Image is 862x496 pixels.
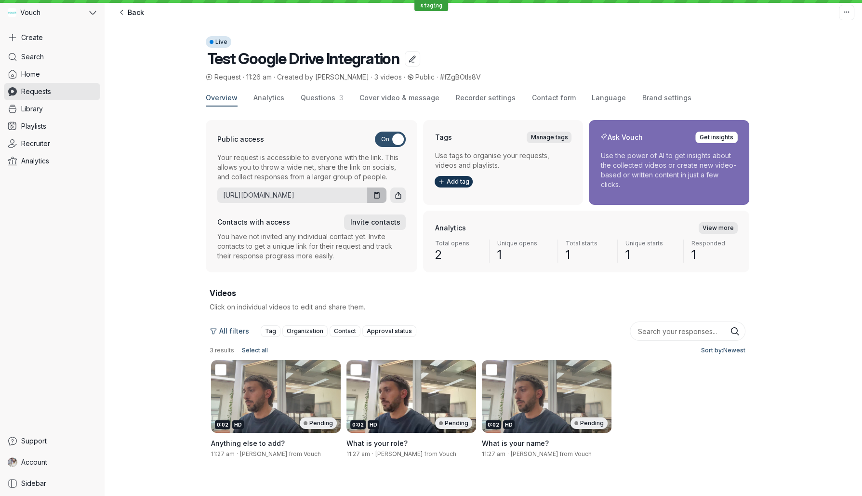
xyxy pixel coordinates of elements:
a: Library [4,100,100,118]
span: #fZgBOtIs8V [440,73,481,81]
a: [URL][DOMAIN_NAME] [217,190,363,200]
span: Get insights [700,133,733,142]
span: Contact [334,326,356,336]
div: Pending [435,417,472,429]
span: Sort by: Newest [701,346,745,355]
span: Recruiter [21,139,50,148]
p: Use tags to organise your requests, videos and playlists. [435,151,571,170]
span: · [402,72,407,82]
a: Gary Zurnamer avatarAccount [4,454,100,471]
div: HD [503,420,515,429]
div: 0:02 [350,420,366,429]
span: Analytics [253,93,284,103]
span: 1 [625,247,676,263]
h2: Ask Vouch [600,133,642,142]
span: Manage tags [530,133,568,142]
span: What is your role? [346,439,408,447]
div: HD [368,420,379,429]
div: Pending [300,417,337,429]
span: · [370,450,375,458]
span: Language [592,93,626,103]
span: Contact form [531,93,575,103]
span: Live [215,36,227,48]
span: 1 [566,247,610,263]
span: Unique starts [625,240,676,247]
span: 11:27 am [482,450,505,457]
span: Analytics [21,156,49,166]
div: Pending [570,417,608,429]
span: View more [703,223,734,233]
span: 11:27 am [346,450,370,457]
span: Approval status [367,326,412,336]
button: Sort by:Newest [697,345,745,356]
span: Public [415,73,435,81]
a: Manage tags [527,132,571,143]
div: HD [232,420,244,429]
span: 3 [335,94,344,102]
span: Anything else to add? [211,439,285,447]
a: Home [4,66,100,83]
img: Vouch avatar [8,8,16,17]
h3: Contacts with access [217,217,290,227]
span: 1 [497,247,550,263]
img: Gary Zurnamer avatar [8,457,17,467]
span: All filters [219,326,249,336]
span: · [505,450,511,458]
button: Edit title [405,51,420,67]
button: All filters [210,323,255,339]
button: Contact [330,325,360,337]
a: Playlists [4,118,100,135]
span: · [241,72,246,82]
a: Analytics [4,152,100,170]
p: Click on individual videos to edit and share them. [210,302,472,312]
span: 3 results [210,347,234,354]
button: Vouch avatarVouch [4,4,100,21]
span: Tag [265,326,276,336]
button: Approval status [362,325,416,337]
span: Search [21,52,44,62]
span: Library [21,104,43,114]
span: Requests [21,87,51,96]
span: Total starts [566,240,610,247]
a: Back [112,5,150,20]
span: · [435,72,440,82]
span: [PERSON_NAME] from Vouch [375,450,456,457]
button: Create [4,29,100,46]
span: Back [128,8,144,17]
span: Request [206,72,241,82]
span: 3 videos [374,73,402,81]
span: Account [21,457,47,467]
p: Use the power of AI to get insights about the collected videos or create new video-based or writt... [600,151,737,189]
button: Get insights [695,132,738,143]
span: 1 [691,247,738,263]
span: 2 [435,247,481,263]
button: Tag [261,325,280,337]
span: Support [21,436,47,446]
span: [PERSON_NAME] from Vouch [511,450,592,457]
span: [PERSON_NAME] from Vouch [240,450,321,457]
h2: Analytics [435,223,465,233]
button: Search [730,327,740,336]
a: Support [4,432,100,450]
input: Search your responses... [630,322,745,341]
a: Recruiter [4,135,100,152]
span: 11:27 am [211,450,235,457]
a: Sidebar [4,475,100,492]
button: Invite contacts [344,214,406,230]
div: Vouch [4,4,87,21]
span: Overview [206,93,238,103]
span: Organization [287,326,323,336]
button: Organization [282,325,328,337]
p: Your request is accessible to everyone with the link. This allows you to throw a wide net, share ... [217,153,406,182]
span: Vouch [20,8,40,17]
div: 0:02 [215,420,230,429]
span: Unique opens [497,240,550,247]
span: Sidebar [21,479,46,488]
span: 11:26 am [246,73,272,81]
span: Questions [301,94,335,102]
span: · [369,72,374,82]
span: Recorder settings [456,93,516,103]
span: · [272,72,277,82]
span: Invite contacts [350,217,400,227]
span: Created by [PERSON_NAME] [277,73,369,81]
